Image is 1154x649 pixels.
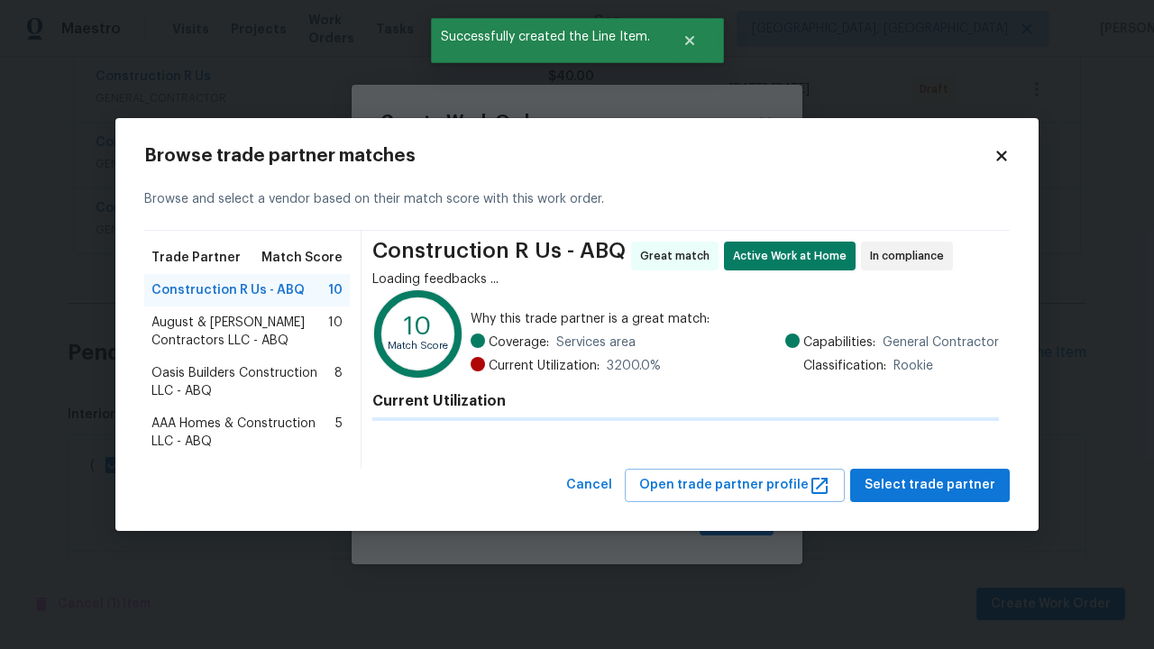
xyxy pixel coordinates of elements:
[335,415,343,451] span: 5
[865,474,995,497] span: Select trade partner
[334,364,343,400] span: 8
[151,249,241,267] span: Trade Partner
[733,247,854,265] span: Active Work at Home
[151,314,328,350] span: August & [PERSON_NAME] Contractors LLC - ABQ
[625,469,845,502] button: Open trade partner profile
[328,314,343,350] span: 10
[151,364,334,400] span: Oasis Builders Construction LLC - ABQ
[144,147,994,165] h2: Browse trade partner matches
[372,392,999,410] h4: Current Utilization
[388,342,448,352] text: Match Score
[850,469,1010,502] button: Select trade partner
[640,247,717,265] span: Great match
[803,334,875,352] span: Capabilities:
[489,357,600,375] span: Current Utilization:
[607,357,661,375] span: 3200.0 %
[372,270,999,288] div: Loading feedbacks ...
[893,357,933,375] span: Rookie
[328,281,343,299] span: 10
[803,357,886,375] span: Classification:
[431,18,660,56] span: Successfully created the Line Item.
[566,474,612,497] span: Cancel
[489,334,549,352] span: Coverage:
[556,334,636,352] span: Services area
[471,310,999,328] span: Why this trade partner is a great match:
[870,247,951,265] span: In compliance
[404,314,432,339] text: 10
[883,334,999,352] span: General Contractor
[144,169,1010,231] div: Browse and select a vendor based on their match score with this work order.
[151,415,335,451] span: AAA Homes & Construction LLC - ABQ
[151,281,305,299] span: Construction R Us - ABQ
[261,249,343,267] span: Match Score
[660,23,719,59] button: Close
[559,469,619,502] button: Cancel
[639,474,830,497] span: Open trade partner profile
[372,242,626,270] span: Construction R Us - ABQ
